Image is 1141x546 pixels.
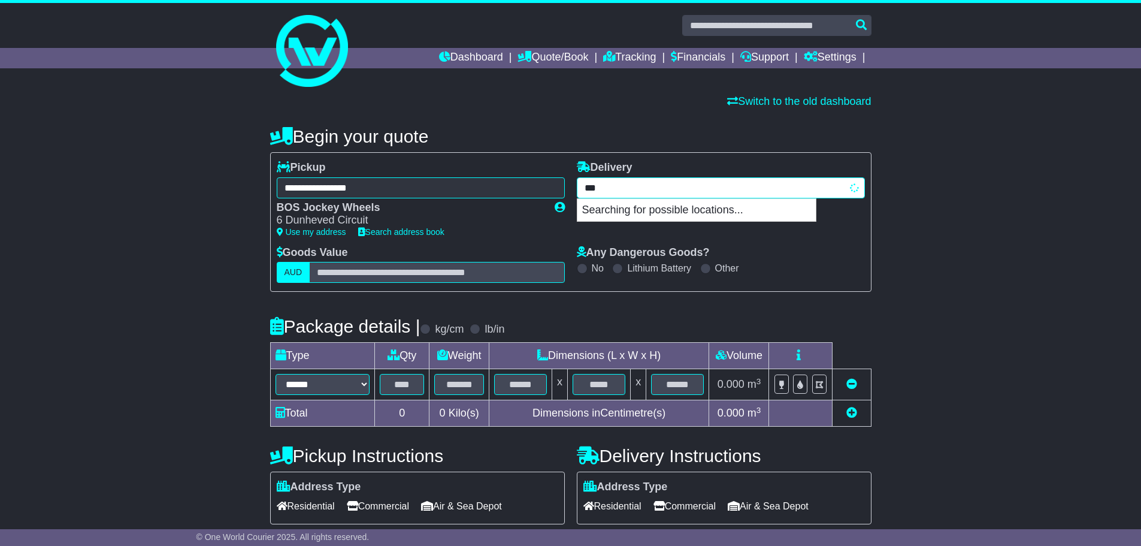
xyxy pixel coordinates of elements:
label: AUD [277,262,310,283]
td: Qty [375,343,429,369]
typeahead: Please provide city [577,177,865,198]
label: Other [715,263,739,274]
a: Dashboard [439,48,503,68]
td: x [552,369,568,400]
label: Any Dangerous Goods? [577,246,710,260]
td: 0 [375,400,429,427]
label: Address Type [583,481,668,494]
h4: Delivery Instructions [577,446,871,466]
span: Commercial [653,497,716,515]
td: Type [270,343,375,369]
span: Air & Sea Depot [421,497,502,515]
label: Pickup [277,161,326,174]
span: m [747,378,761,390]
a: Use my address [277,227,346,237]
span: Commercial [347,497,409,515]
label: No [592,263,604,274]
a: Switch to the old dashboard [727,95,871,107]
span: Residential [277,497,335,515]
td: x [631,369,646,400]
sup: 3 [756,377,761,386]
a: Support [740,48,789,68]
td: Volume [709,343,769,369]
td: Kilo(s) [429,400,489,427]
span: Residential [583,497,641,515]
label: lb/in [485,323,504,336]
a: Quote/Book [517,48,588,68]
span: 0 [440,407,446,419]
h4: Begin your quote [270,126,871,146]
span: © One World Courier 2025. All rights reserved. [196,532,370,542]
div: BOS Jockey Wheels [277,201,543,215]
a: Remove this item [846,378,857,390]
span: 0.000 [718,407,744,419]
label: kg/cm [435,323,464,336]
span: Air & Sea Depot [728,497,809,515]
div: 6 Dunheved Circuit [277,214,543,227]
td: Weight [429,343,489,369]
h4: Package details | [270,316,420,336]
a: Search address book [358,227,444,237]
h4: Pickup Instructions [270,446,565,466]
label: Lithium Battery [627,263,691,274]
a: Add new item [846,407,857,419]
label: Goods Value [277,246,348,260]
a: Tracking [603,48,656,68]
sup: 3 [756,406,761,415]
p: Searching for possible locations... [577,199,816,222]
a: Financials [671,48,725,68]
label: Address Type [277,481,361,494]
span: 0.000 [718,378,744,390]
td: Dimensions in Centimetre(s) [489,400,709,427]
td: Dimensions (L x W x H) [489,343,709,369]
label: Delivery [577,161,632,174]
a: Settings [804,48,856,68]
span: m [747,407,761,419]
td: Total [270,400,375,427]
